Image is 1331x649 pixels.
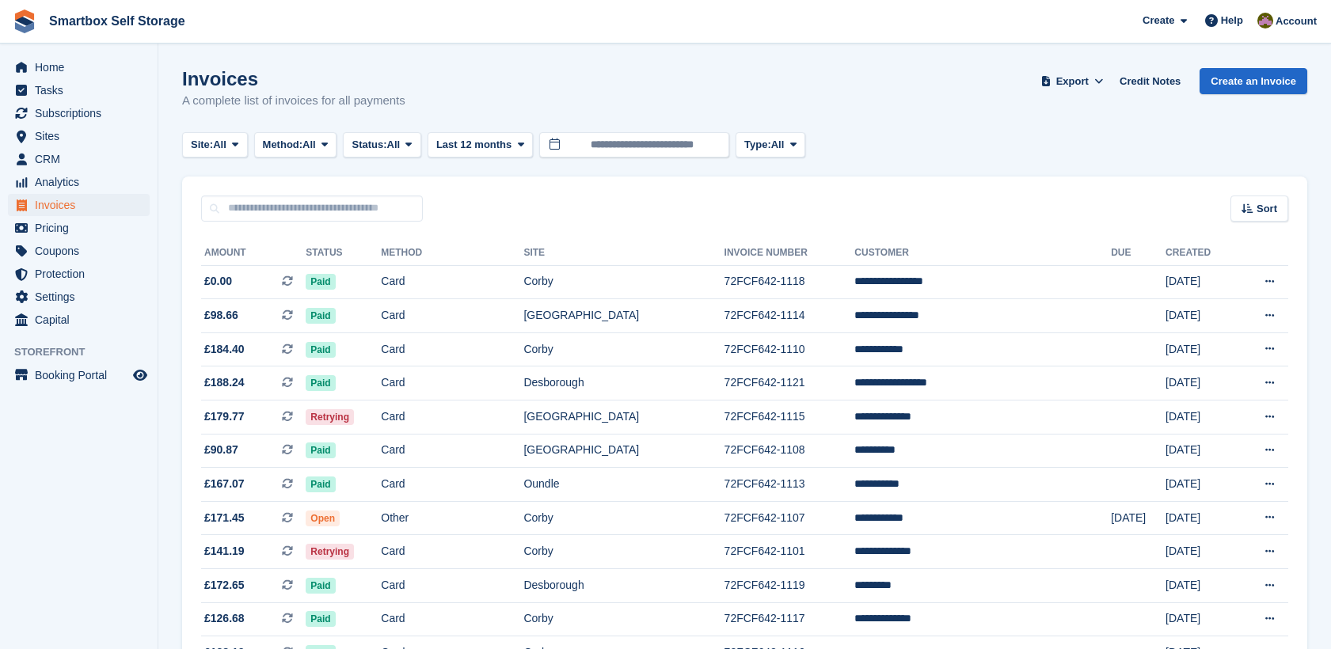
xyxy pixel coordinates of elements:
[724,602,855,636] td: 72FCF642-1117
[306,544,354,560] span: Retrying
[131,366,150,385] a: Preview store
[428,132,533,158] button: Last 12 months
[1166,241,1236,266] th: Created
[1166,468,1236,502] td: [DATE]
[724,332,855,366] td: 72FCF642-1110
[1166,535,1236,569] td: [DATE]
[306,611,335,627] span: Paid
[1113,68,1187,94] a: Credit Notes
[201,241,306,266] th: Amount
[1166,332,1236,366] td: [DATE]
[381,569,523,603] td: Card
[724,569,855,603] td: 72FCF642-1119
[204,543,245,560] span: £141.19
[263,137,303,153] span: Method:
[204,374,245,391] span: £188.24
[343,132,420,158] button: Status: All
[8,217,150,239] a: menu
[35,102,130,124] span: Subscriptions
[8,79,150,101] a: menu
[1166,299,1236,333] td: [DATE]
[523,241,724,266] th: Site
[381,602,523,636] td: Card
[35,309,130,331] span: Capital
[1166,434,1236,468] td: [DATE]
[523,366,724,400] td: Desborough
[35,56,130,78] span: Home
[1037,68,1107,94] button: Export
[35,240,130,262] span: Coupons
[381,241,523,266] th: Method
[8,125,150,147] a: menu
[35,125,130,147] span: Sites
[1166,366,1236,400] td: [DATE]
[724,265,855,299] td: 72FCF642-1118
[771,137,785,153] span: All
[306,375,335,391] span: Paid
[8,309,150,331] a: menu
[8,194,150,216] a: menu
[306,241,381,266] th: Status
[204,510,245,526] span: £171.45
[724,535,855,569] td: 72FCF642-1101
[744,137,771,153] span: Type:
[381,400,523,435] td: Card
[523,434,724,468] td: [GEOGRAPHIC_DATA]
[8,56,150,78] a: menu
[724,241,855,266] th: Invoice Number
[306,442,335,458] span: Paid
[381,299,523,333] td: Card
[381,265,523,299] td: Card
[35,148,130,170] span: CRM
[523,299,724,333] td: [GEOGRAPHIC_DATA]
[523,332,724,366] td: Corby
[854,241,1111,266] th: Customer
[14,344,158,360] span: Storefront
[182,92,405,110] p: A complete list of invoices for all payments
[35,171,130,193] span: Analytics
[8,240,150,262] a: menu
[306,342,335,358] span: Paid
[352,137,386,153] span: Status:
[523,602,724,636] td: Corby
[1166,602,1236,636] td: [DATE]
[736,132,805,158] button: Type: All
[204,408,245,425] span: £179.77
[204,307,238,324] span: £98.66
[306,578,335,594] span: Paid
[523,535,724,569] td: Corby
[387,137,401,153] span: All
[1276,13,1317,29] span: Account
[8,286,150,308] a: menu
[523,501,724,535] td: Corby
[523,569,724,603] td: Desborough
[1221,13,1243,28] span: Help
[35,263,130,285] span: Protection
[8,263,150,285] a: menu
[35,194,130,216] span: Invoices
[381,468,523,502] td: Card
[523,468,724,502] td: Oundle
[213,137,226,153] span: All
[1166,265,1236,299] td: [DATE]
[182,132,248,158] button: Site: All
[204,610,245,627] span: £126.68
[724,366,855,400] td: 72FCF642-1121
[436,137,511,153] span: Last 12 months
[35,79,130,101] span: Tasks
[1257,13,1273,28] img: Kayleigh Devlin
[1166,569,1236,603] td: [DATE]
[724,501,855,535] td: 72FCF642-1107
[8,171,150,193] a: menu
[302,137,316,153] span: All
[204,273,232,290] span: £0.00
[8,102,150,124] a: menu
[724,434,855,468] td: 72FCF642-1108
[381,332,523,366] td: Card
[306,308,335,324] span: Paid
[182,68,405,89] h1: Invoices
[1111,241,1166,266] th: Due
[204,577,245,594] span: £172.65
[523,265,724,299] td: Corby
[1111,501,1166,535] td: [DATE]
